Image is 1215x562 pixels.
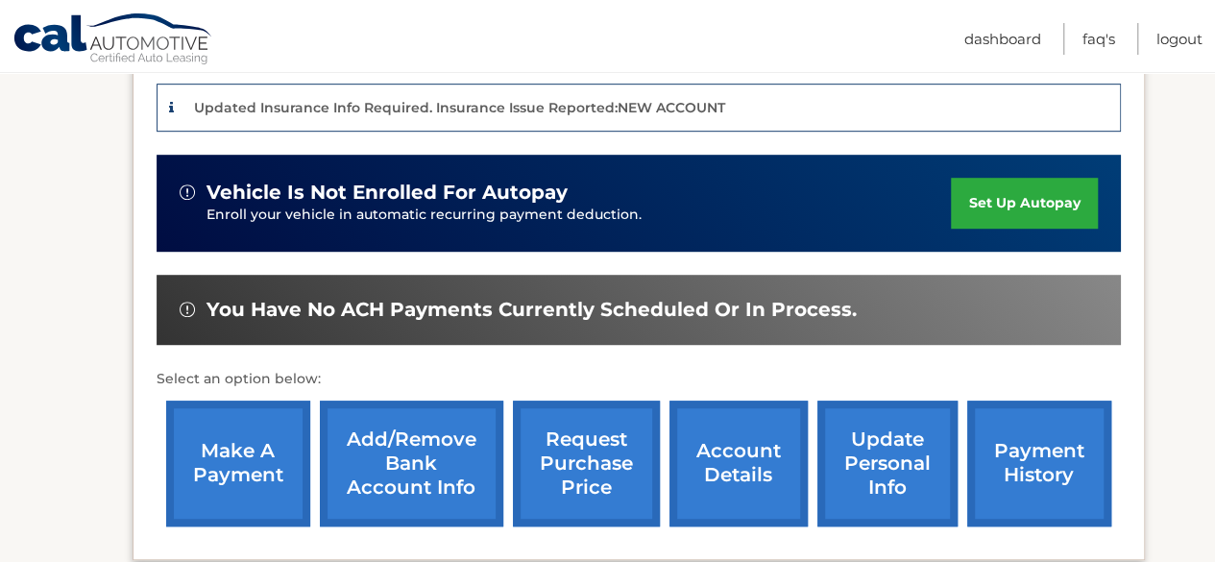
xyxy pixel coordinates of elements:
[180,184,195,200] img: alert-white.svg
[1156,23,1203,55] a: Logout
[513,401,660,526] a: request purchase price
[669,401,808,526] a: account details
[817,401,958,526] a: update personal info
[157,368,1121,391] p: Select an option below:
[951,178,1097,229] a: set up autopay
[320,401,503,526] a: Add/Remove bank account info
[1082,23,1115,55] a: FAQ's
[967,401,1111,526] a: payment history
[194,99,725,116] p: Updated Insurance Info Required. Insurance Issue Reported:NEW ACCOUNT
[207,181,568,205] span: vehicle is not enrolled for autopay
[180,302,195,317] img: alert-white.svg
[166,401,310,526] a: make a payment
[12,12,214,68] a: Cal Automotive
[964,23,1041,55] a: Dashboard
[207,298,857,322] span: You have no ACH payments currently scheduled or in process.
[207,205,952,226] p: Enroll your vehicle in automatic recurring payment deduction.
